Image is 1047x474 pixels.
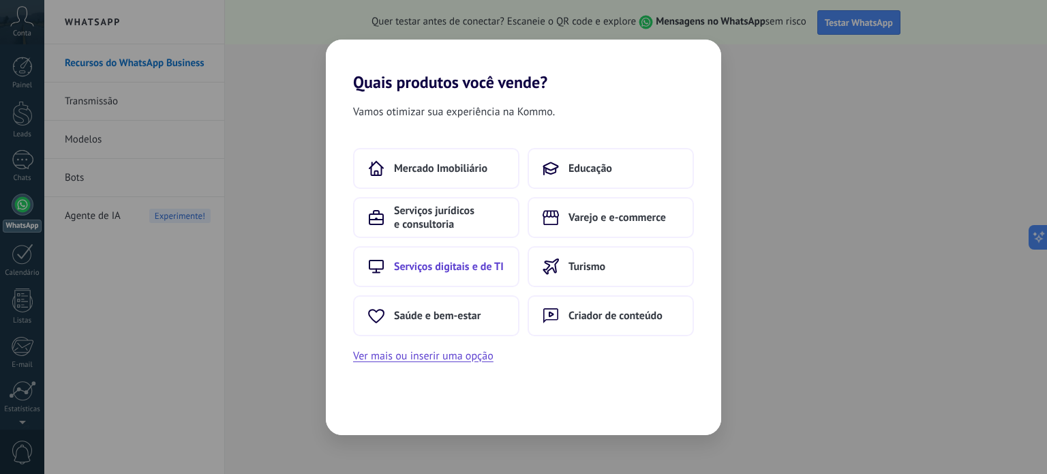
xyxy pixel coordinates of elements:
[353,347,494,365] button: Ver mais ou inserir uma opção
[394,162,487,175] span: Mercado Imobiliário
[353,197,519,238] button: Serviços jurídicos e consultoria
[528,148,694,189] button: Educação
[394,309,481,323] span: Saúde e bem-estar
[353,295,519,336] button: Saúde e bem-estar
[353,103,555,121] span: Vamos otimizar sua experiência na Kommo.
[353,148,519,189] button: Mercado Imobiliário
[568,260,605,273] span: Turismo
[353,246,519,287] button: Serviços digitais e de TI
[528,246,694,287] button: Turismo
[568,211,666,224] span: Varejo e e-commerce
[394,204,504,231] span: Serviços jurídicos e consultoria
[528,295,694,336] button: Criador de conteúdo
[326,40,721,92] h2: Quais produtos você vende?
[528,197,694,238] button: Varejo e e-commerce
[568,162,612,175] span: Educação
[394,260,504,273] span: Serviços digitais e de TI
[568,309,663,323] span: Criador de conteúdo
